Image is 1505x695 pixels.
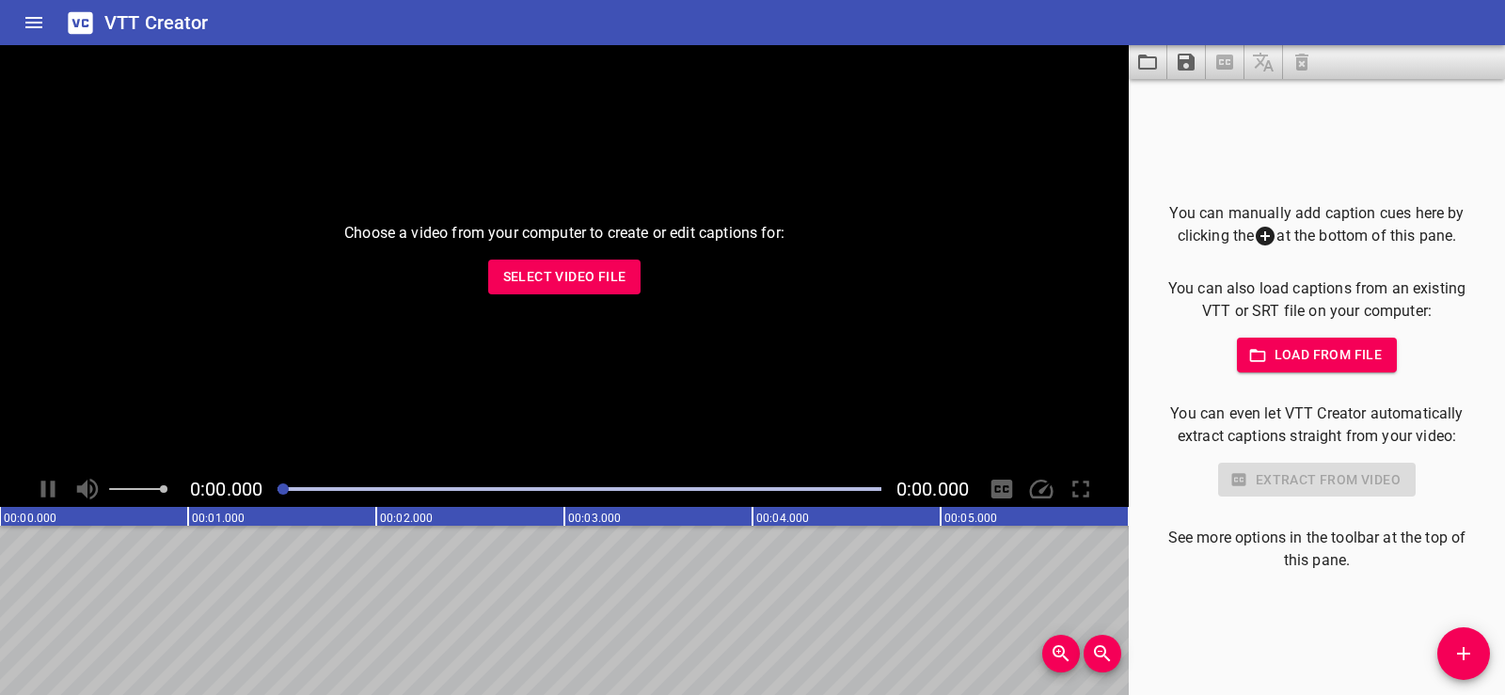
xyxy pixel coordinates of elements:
button: Save captions to file [1167,45,1206,79]
div: Toggle Full Screen [1063,471,1099,507]
svg: Save captions to file [1175,51,1197,73]
div: Select a video in the pane to the left to use this feature [1159,463,1475,498]
text: 00:00.000 [4,512,56,525]
div: Hide/Show Captions [984,471,1020,507]
span: Add some captions below, then you can translate them. [1244,45,1283,79]
span: Current Time [190,478,262,500]
text: 00:04.000 [756,512,809,525]
button: Load from file [1237,338,1398,372]
button: Add Cue [1437,627,1490,680]
h6: VTT Creator [104,8,209,38]
p: See more options in the toolbar at the top of this pane. [1159,527,1475,572]
span: Load from file [1252,343,1383,367]
div: Play progress [277,487,881,491]
span: Select Video File [503,265,626,289]
p: You can also load captions from an existing VTT or SRT file on your computer: [1159,277,1475,323]
button: Load captions from file [1129,45,1167,79]
button: Select Video File [488,260,642,294]
p: Choose a video from your computer to create or edit captions for: [344,222,784,245]
span: Video Duration [896,478,969,500]
span: Select a video in the pane to the left, then you can automatically extract captions. [1206,45,1244,79]
text: 00:02.000 [380,512,433,525]
svg: Load captions from file [1136,51,1159,73]
text: 00:05.000 [944,512,997,525]
div: Playback Speed [1023,471,1059,507]
button: Zoom In [1042,635,1080,672]
text: 00:03.000 [568,512,621,525]
p: You can manually add caption cues here by clicking the at the bottom of this pane. [1159,202,1475,248]
p: You can even let VTT Creator automatically extract captions straight from your video: [1159,403,1475,448]
text: 00:01.000 [192,512,245,525]
button: Zoom Out [1084,635,1121,672]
